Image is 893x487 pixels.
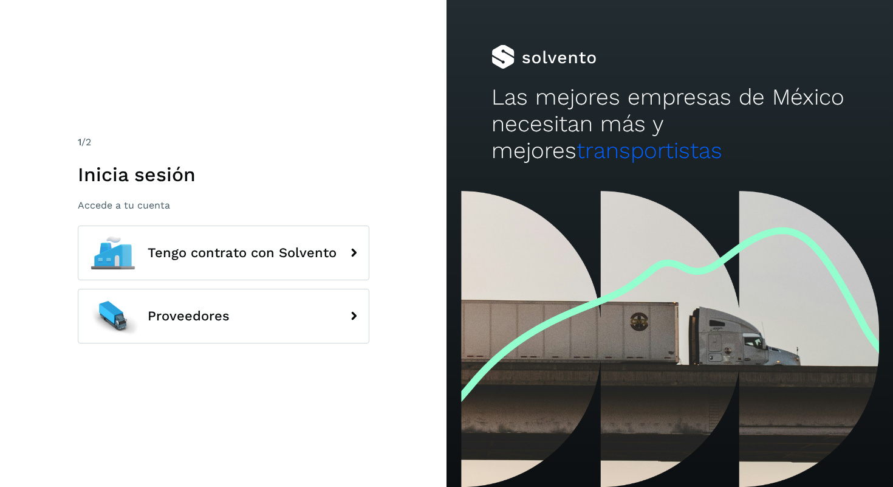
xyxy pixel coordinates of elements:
[577,137,722,164] span: transportistas
[78,289,369,344] button: Proveedores
[78,163,369,186] h1: Inicia sesión
[78,136,81,148] span: 1
[148,309,230,323] span: Proveedores
[78,199,369,211] p: Accede a tu cuenta
[491,84,849,165] h2: Las mejores empresas de México necesitan más y mejores
[78,226,369,280] button: Tengo contrato con Solvento
[148,246,337,260] span: Tengo contrato con Solvento
[78,135,369,150] div: /2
